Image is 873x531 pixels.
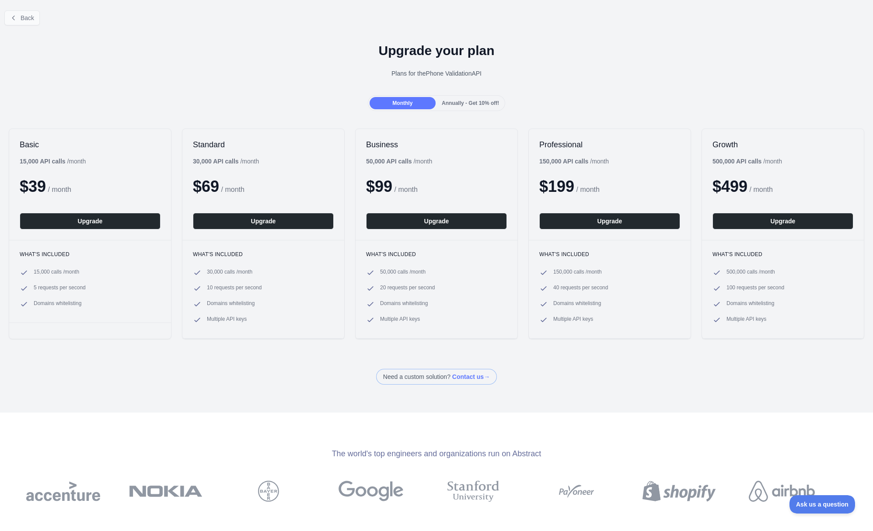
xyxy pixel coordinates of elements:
span: $ 99 [366,177,392,195]
div: / month [366,157,432,166]
h2: Business [366,139,507,150]
span: $ 199 [539,177,574,195]
h2: Professional [539,139,680,150]
iframe: Toggle Customer Support [789,495,856,514]
div: / month [539,157,609,166]
b: 150,000 API calls [539,158,588,165]
b: 50,000 API calls [366,158,412,165]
